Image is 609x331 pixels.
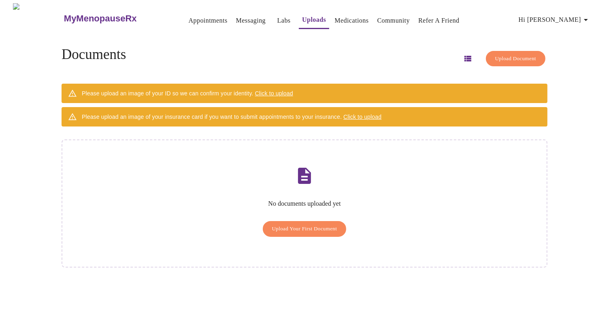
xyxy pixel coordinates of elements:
[331,13,372,29] button: Medications
[185,13,231,29] button: Appointments
[486,51,545,67] button: Upload Document
[189,15,228,26] a: Appointments
[255,90,293,97] span: Click to upload
[272,224,337,234] span: Upload Your First Document
[418,15,460,26] a: Refer a Friend
[233,13,269,29] button: Messaging
[334,15,368,26] a: Medications
[82,110,381,124] div: Please upload an image of your insurance card if you want to submit appointments to your insurance.
[374,13,413,29] button: Community
[82,86,293,101] div: Please upload an image of your ID so we can confirm your identity.
[495,54,536,63] span: Upload Document
[302,14,326,25] a: Uploads
[277,15,291,26] a: Labs
[62,46,126,63] h4: Documents
[64,13,137,24] h3: MyMenopauseRx
[236,15,266,26] a: Messaging
[515,12,594,28] button: Hi [PERSON_NAME]
[13,3,63,34] img: MyMenopauseRx Logo
[343,114,381,120] span: Click to upload
[415,13,463,29] button: Refer a Friend
[519,14,591,25] span: Hi [PERSON_NAME]
[63,4,169,33] a: MyMenopauseRx
[458,49,477,68] button: Switch to list view
[377,15,410,26] a: Community
[299,12,329,29] button: Uploads
[271,13,297,29] button: Labs
[263,221,347,237] button: Upload Your First Document
[72,200,537,207] p: No documents uploaded yet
